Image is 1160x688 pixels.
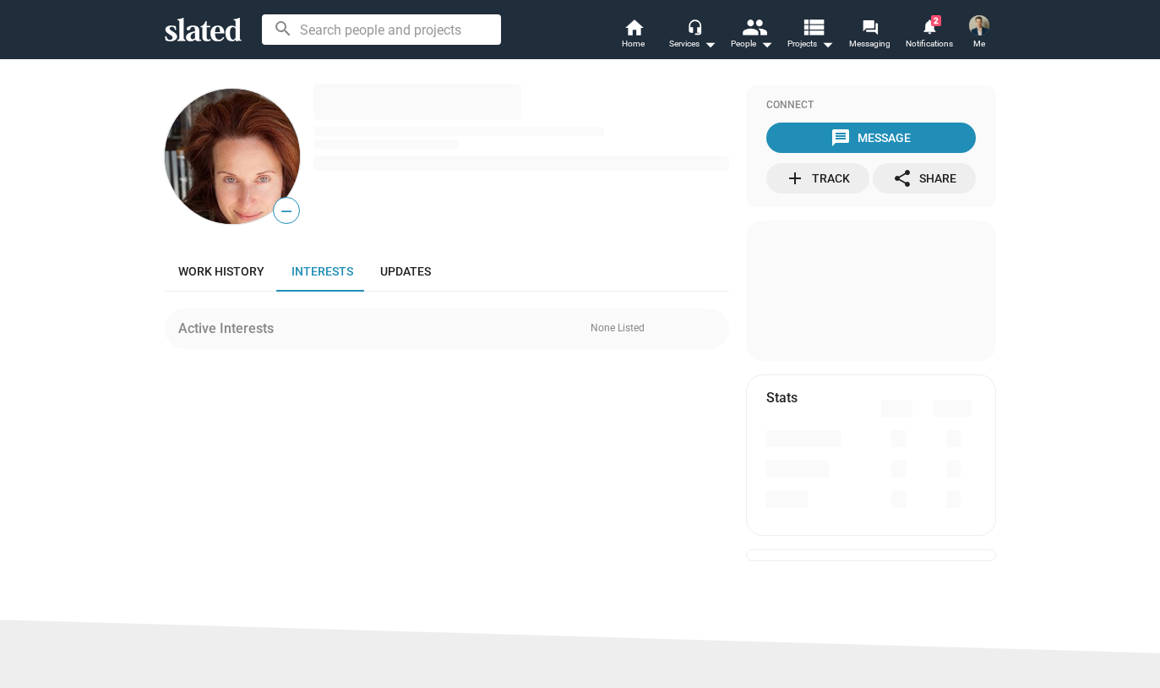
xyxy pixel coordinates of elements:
mat-icon: view_list [800,14,825,39]
button: Luke CheneyMe [959,12,999,56]
div: None Listed [591,322,722,336]
mat-icon: headset_mic [687,19,702,34]
span: Messaging [849,34,890,54]
span: Notifications [906,34,953,54]
mat-icon: home [624,17,644,37]
mat-icon: notifications [921,18,937,34]
mat-icon: arrow_drop_down [700,34,720,54]
button: People [722,17,782,54]
a: Work history [165,251,278,292]
span: Projects [787,34,834,54]
a: Interests [278,251,367,292]
div: Track [785,163,850,194]
span: Work history [178,265,264,278]
mat-icon: arrow_drop_down [756,34,776,54]
img: Luke Cheney [969,15,989,35]
a: Updates [367,251,444,292]
div: Connect [766,99,976,112]
mat-icon: people [741,14,765,39]
div: Message [831,123,911,153]
mat-icon: add [785,168,805,188]
span: Home [622,34,645,54]
div: Services [669,34,716,54]
mat-icon: forum [862,19,878,35]
div: Active Interests [178,319,280,337]
a: Messaging [841,17,900,54]
button: Message [766,123,976,153]
button: Share [873,163,976,194]
span: Updates [380,265,431,278]
span: Interests [291,265,353,278]
span: 2 [931,15,941,26]
a: Home [604,17,663,54]
mat-icon: share [892,168,912,188]
div: Share [892,163,956,194]
mat-card-title: Stats [766,389,798,407]
span: Me [973,34,985,54]
button: Projects [782,17,841,54]
mat-icon: arrow_drop_down [817,34,837,54]
mat-icon: message [831,128,851,148]
a: 2Notifications [900,17,959,54]
div: People [731,34,773,54]
span: — [274,200,299,222]
input: Search people and projects [262,14,501,45]
button: Services [663,17,722,54]
button: Track [766,163,869,194]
